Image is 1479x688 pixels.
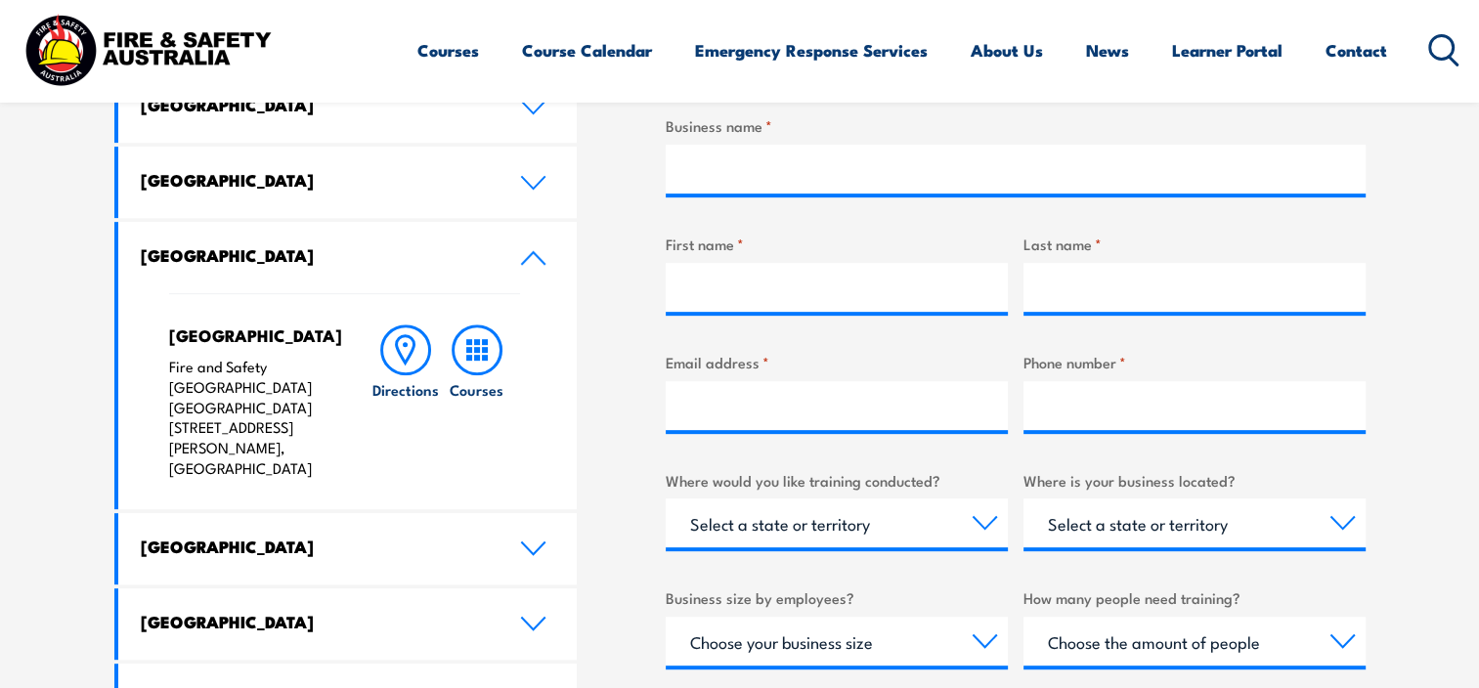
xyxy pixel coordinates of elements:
h4: [GEOGRAPHIC_DATA] [141,244,491,266]
a: Courses [442,324,512,479]
a: [GEOGRAPHIC_DATA] [118,588,578,660]
a: News [1086,24,1129,76]
a: Learner Portal [1172,24,1283,76]
p: Fire and Safety [GEOGRAPHIC_DATA] [GEOGRAPHIC_DATA] [STREET_ADDRESS][PERSON_NAME], [GEOGRAPHIC_DATA] [169,357,332,479]
h4: [GEOGRAPHIC_DATA] [141,536,491,557]
h4: [GEOGRAPHIC_DATA] [141,611,491,632]
a: [GEOGRAPHIC_DATA] [118,147,578,218]
a: [GEOGRAPHIC_DATA] [118,71,578,143]
a: [GEOGRAPHIC_DATA] [118,513,578,584]
label: First name [666,233,1008,255]
h4: [GEOGRAPHIC_DATA] [169,324,332,346]
label: How many people need training? [1023,586,1366,609]
h4: [GEOGRAPHIC_DATA] [141,94,491,115]
a: [GEOGRAPHIC_DATA] [118,222,578,293]
label: Where would you like training conducted? [666,469,1008,492]
a: Directions [370,324,441,479]
label: Business name [666,114,1366,137]
a: Course Calendar [522,24,652,76]
label: Phone number [1023,351,1366,373]
label: Where is your business located? [1023,469,1366,492]
h6: Directions [372,379,439,400]
label: Last name [1023,233,1366,255]
a: Courses [417,24,479,76]
h6: Courses [450,379,503,400]
a: Contact [1326,24,1387,76]
label: Business size by employees? [666,586,1008,609]
a: About Us [971,24,1043,76]
a: Emergency Response Services [695,24,928,76]
label: Email address [666,351,1008,373]
h4: [GEOGRAPHIC_DATA] [141,169,491,191]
